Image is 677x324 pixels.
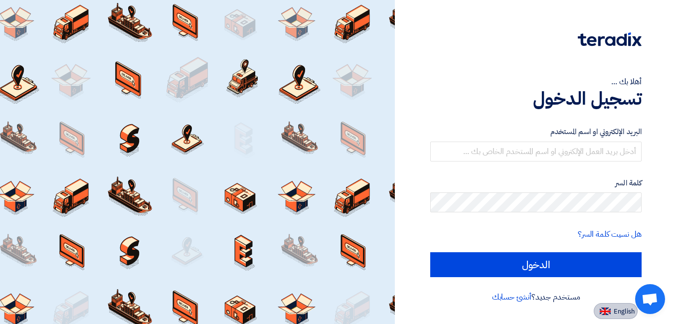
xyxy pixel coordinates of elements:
a: Open chat [635,284,665,314]
label: كلمة السر [430,177,642,189]
a: أنشئ حسابك [492,291,531,303]
input: أدخل بريد العمل الإلكتروني او اسم المستخدم الخاص بك ... [430,142,642,162]
input: الدخول [430,252,642,277]
a: هل نسيت كلمة السر؟ [578,228,642,240]
div: مستخدم جديد؟ [430,291,642,303]
h1: تسجيل الدخول [430,88,642,110]
img: en-US.png [600,308,611,315]
label: البريد الإلكتروني او اسم المستخدم [430,126,642,138]
img: Teradix logo [578,32,642,46]
span: English [614,308,635,315]
button: English [594,303,638,319]
div: أهلا بك ... [430,76,642,88]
